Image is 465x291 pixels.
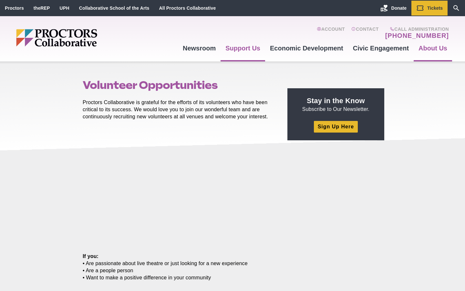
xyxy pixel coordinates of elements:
a: UPH [60,5,69,11]
a: Sign Up Here [314,121,358,132]
iframe: Volunteer with Proctors Collaborative [83,128,273,235]
a: Support Us [221,39,265,57]
span: Tickets [427,5,443,11]
a: Tickets [411,1,448,16]
a: Newsroom [178,39,221,57]
a: All Proctors Collaborative [159,5,216,11]
h1: Volunteer Opportunities [83,79,273,91]
p: Proctors Collaborative is grateful for the efforts of its volunteers who have been critical to it... [83,99,273,120]
a: Account [317,27,345,39]
a: theREP [34,5,50,11]
a: Economic Development [265,39,348,57]
p: • Are passionate about live theatre or just looking for a new experience • Are a people person • ... [83,253,273,281]
span: Call Administration [383,27,449,32]
img: Proctors logo [16,29,147,47]
p: Subscribe to Our Newsletter. [295,96,377,113]
a: Donate [376,1,411,16]
a: Contact [351,27,379,39]
a: Proctors [5,5,24,11]
a: About Us [414,39,452,57]
a: Collaborative School of the Arts [79,5,150,11]
a: Search [448,1,465,16]
a: [PHONE_NUMBER] [385,32,449,39]
span: Donate [391,5,407,11]
strong: Stay in the Know [307,97,365,105]
strong: If you: [83,253,98,259]
iframe: Advertisement [287,148,384,229]
a: Civic Engagement [348,39,414,57]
